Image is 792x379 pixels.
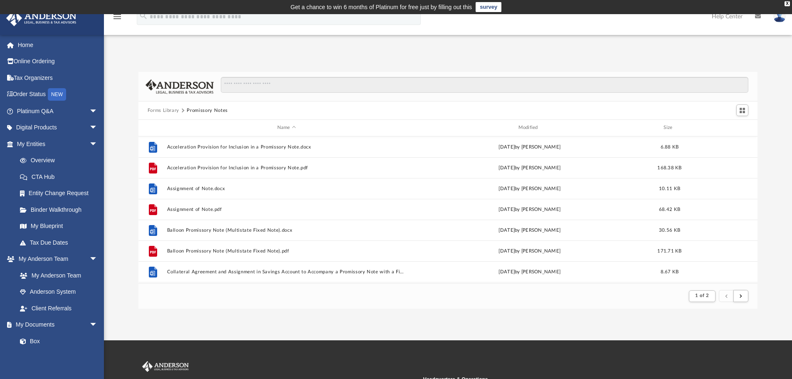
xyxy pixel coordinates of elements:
[89,119,106,136] span: arrow_drop_down
[167,248,406,254] button: Balloon Promissory Note (Multistate Fixed Note).pdf
[6,317,106,333] a: My Documentsarrow_drop_down
[12,284,106,300] a: Anderson System
[141,361,190,372] img: Anderson Advisors Platinum Portal
[89,103,106,120] span: arrow_drop_down
[166,124,406,131] div: Name
[12,201,110,218] a: Binder Walkthrough
[657,248,681,253] span: 171.71 KB
[112,12,122,22] i: menu
[660,269,679,274] span: 8.67 KB
[89,136,106,153] span: arrow_drop_down
[48,88,66,101] div: NEW
[6,119,110,136] a: Digital Productsarrow_drop_down
[410,206,649,213] div: [DATE] by [PERSON_NAME]
[12,234,110,251] a: Tax Due Dates
[690,124,748,131] div: id
[410,124,649,131] div: Modified
[695,293,709,298] span: 1 of 2
[659,207,680,211] span: 68.42 KB
[773,10,786,22] img: User Pic
[4,10,79,26] img: Anderson Advisors Platinum Portal
[89,251,106,268] span: arrow_drop_down
[6,136,110,152] a: My Entitiesarrow_drop_down
[410,164,649,171] div: [DATE] by [PERSON_NAME]
[6,37,110,53] a: Home
[785,1,790,6] div: close
[6,251,106,268] a: My Anderson Teamarrow_drop_down
[12,152,110,169] a: Overview
[12,333,102,349] a: Box
[167,207,406,212] button: Assignment of Note.pdf
[112,16,122,22] a: menu
[659,186,680,191] span: 10.11 KB
[12,349,106,366] a: Meeting Minutes
[476,2,501,12] a: survey
[187,107,227,114] button: Promissory Notes
[659,228,680,232] span: 30.56 KB
[12,267,102,284] a: My Anderson Team
[6,103,110,119] a: Platinum Q&Aarrow_drop_down
[12,168,110,185] a: CTA Hub
[167,144,406,150] button: Acceleration Provision for Inclusion in a Promissory Note.docx
[6,53,110,70] a: Online Ordering
[660,144,679,149] span: 6.88 KB
[167,186,406,191] button: Assignment of Note.docx
[221,77,748,93] input: Search files and folders
[410,185,649,192] div: [DATE] by [PERSON_NAME]
[6,86,110,103] a: Order StatusNEW
[142,124,163,131] div: id
[410,226,649,234] div: [DATE] by [PERSON_NAME]
[6,69,110,86] a: Tax Organizers
[689,290,715,302] button: 1 of 2
[148,107,179,114] button: Forms Library
[139,11,148,20] i: search
[12,218,106,235] a: My Blueprint
[410,247,649,255] div: [DATE] by [PERSON_NAME]
[653,124,686,131] div: Size
[12,185,110,202] a: Entity Change Request
[138,136,758,283] div: grid
[167,228,406,233] button: Balloon Promissory Note (Multistate Fixed Note).docx
[291,2,472,12] div: Get a chance to win 6 months of Platinum for free just by filling out this
[167,165,406,171] button: Acceleration Provision for Inclusion in a Promissory Note.pdf
[89,317,106,334] span: arrow_drop_down
[410,143,649,151] div: [DATE] by [PERSON_NAME]
[12,300,106,317] a: Client Referrals
[410,268,649,275] div: [DATE] by [PERSON_NAME]
[167,269,406,275] button: Collateral Agreement and Assignment in Savings Account to Accompany a Promissory Note with a Fina...
[736,104,749,116] button: Switch to Grid View
[657,165,681,170] span: 168.38 KB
